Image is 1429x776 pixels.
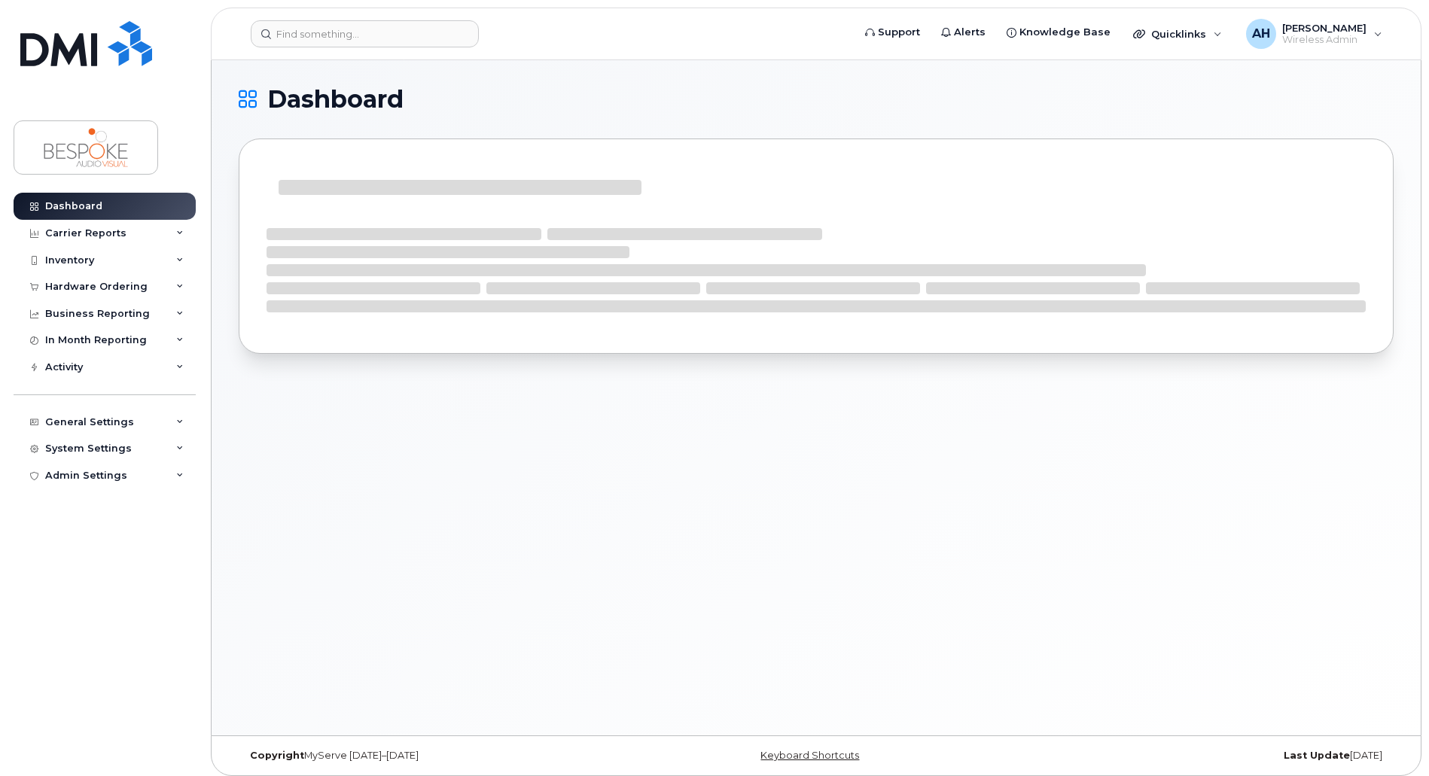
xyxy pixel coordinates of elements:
[239,750,623,762] div: MyServe [DATE]–[DATE]
[760,750,859,761] a: Keyboard Shortcuts
[250,750,304,761] strong: Copyright
[1009,750,1394,762] div: [DATE]
[1284,750,1350,761] strong: Last Update
[267,88,404,111] span: Dashboard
